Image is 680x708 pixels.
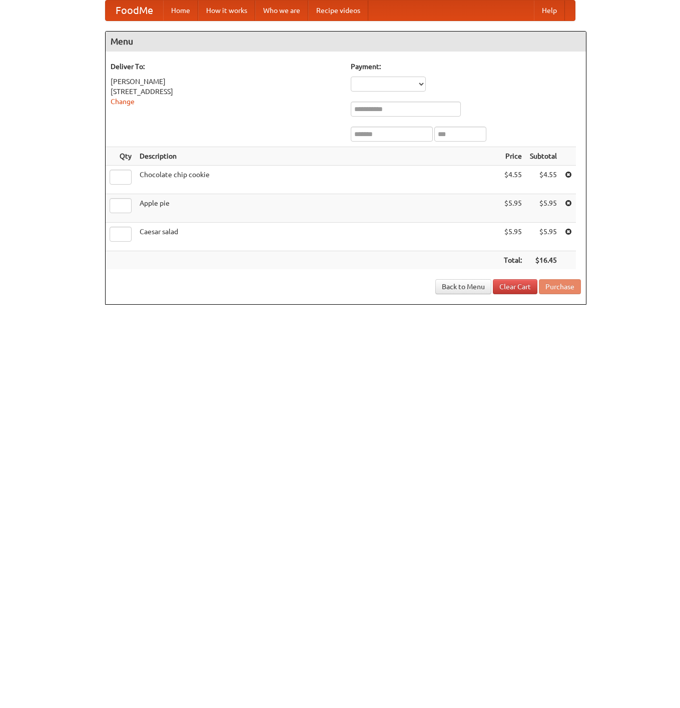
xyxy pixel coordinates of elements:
[500,251,526,270] th: Total:
[198,1,255,21] a: How it works
[351,62,581,72] h5: Payment:
[435,279,491,294] a: Back to Menu
[308,1,368,21] a: Recipe videos
[526,223,561,251] td: $5.95
[526,147,561,166] th: Subtotal
[111,87,341,97] div: [STREET_ADDRESS]
[106,32,586,52] h4: Menu
[111,77,341,87] div: [PERSON_NAME]
[106,147,136,166] th: Qty
[136,166,500,194] td: Chocolate chip cookie
[526,194,561,223] td: $5.95
[526,251,561,270] th: $16.45
[136,147,500,166] th: Description
[111,62,341,72] h5: Deliver To:
[500,194,526,223] td: $5.95
[526,166,561,194] td: $4.55
[500,166,526,194] td: $4.55
[106,1,163,21] a: FoodMe
[111,98,135,106] a: Change
[534,1,565,21] a: Help
[500,223,526,251] td: $5.95
[136,223,500,251] td: Caesar salad
[500,147,526,166] th: Price
[493,279,537,294] a: Clear Cart
[136,194,500,223] td: Apple pie
[255,1,308,21] a: Who we are
[539,279,581,294] button: Purchase
[163,1,198,21] a: Home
